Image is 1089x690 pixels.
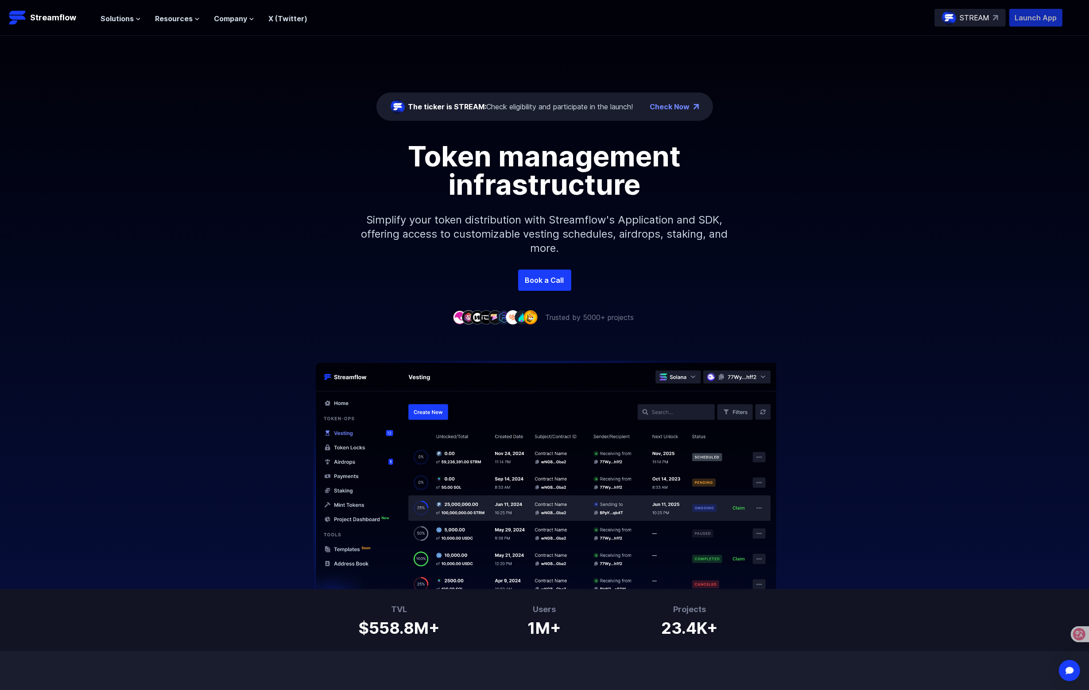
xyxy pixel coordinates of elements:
[528,603,562,616] h3: Users
[354,199,735,270] p: Simplify your token distribution with Streamflow's Application and SDK, offering access to custom...
[268,14,307,23] a: X (Twitter)
[461,310,476,324] img: company-2
[488,310,502,324] img: company-5
[9,9,27,27] img: Streamflow Logo
[960,12,989,23] p: STREAM
[662,603,718,616] h3: Projects
[515,310,529,324] img: company-8
[214,13,247,24] span: Company
[662,616,718,637] h1: 23.4K+
[30,12,76,24] p: Streamflow
[506,310,520,324] img: company-7
[408,101,633,112] div: Check eligibility and participate in the launch!
[993,15,998,20] img: top-right-arrow.svg
[1059,660,1080,681] div: Open Intercom Messenger
[470,310,484,324] img: company-3
[694,104,699,109] img: top-right-arrow.png
[359,603,440,616] h3: TVL
[261,361,828,589] img: Hero Image
[934,9,1006,27] a: STREAM
[453,310,467,324] img: company-1
[214,13,254,24] button: Company
[497,310,511,324] img: company-6
[528,616,562,637] h1: 1M+
[155,13,200,24] button: Resources
[518,270,571,291] a: Book a Call
[650,101,690,112] a: Check Now
[479,310,493,324] img: company-4
[546,312,634,323] p: Trusted by 5000+ projects
[345,142,744,199] h1: Token management infrastructure
[523,310,538,324] img: company-9
[155,13,193,24] span: Resources
[101,13,134,24] span: Solutions
[1009,9,1062,27] button: Launch App
[942,11,956,25] img: streamflow-logo-circle.png
[391,100,405,114] img: streamflow-logo-circle.png
[101,13,141,24] button: Solutions
[408,102,487,111] span: The ticker is STREAM:
[359,616,440,637] h1: $558.8M+
[9,9,92,27] a: Streamflow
